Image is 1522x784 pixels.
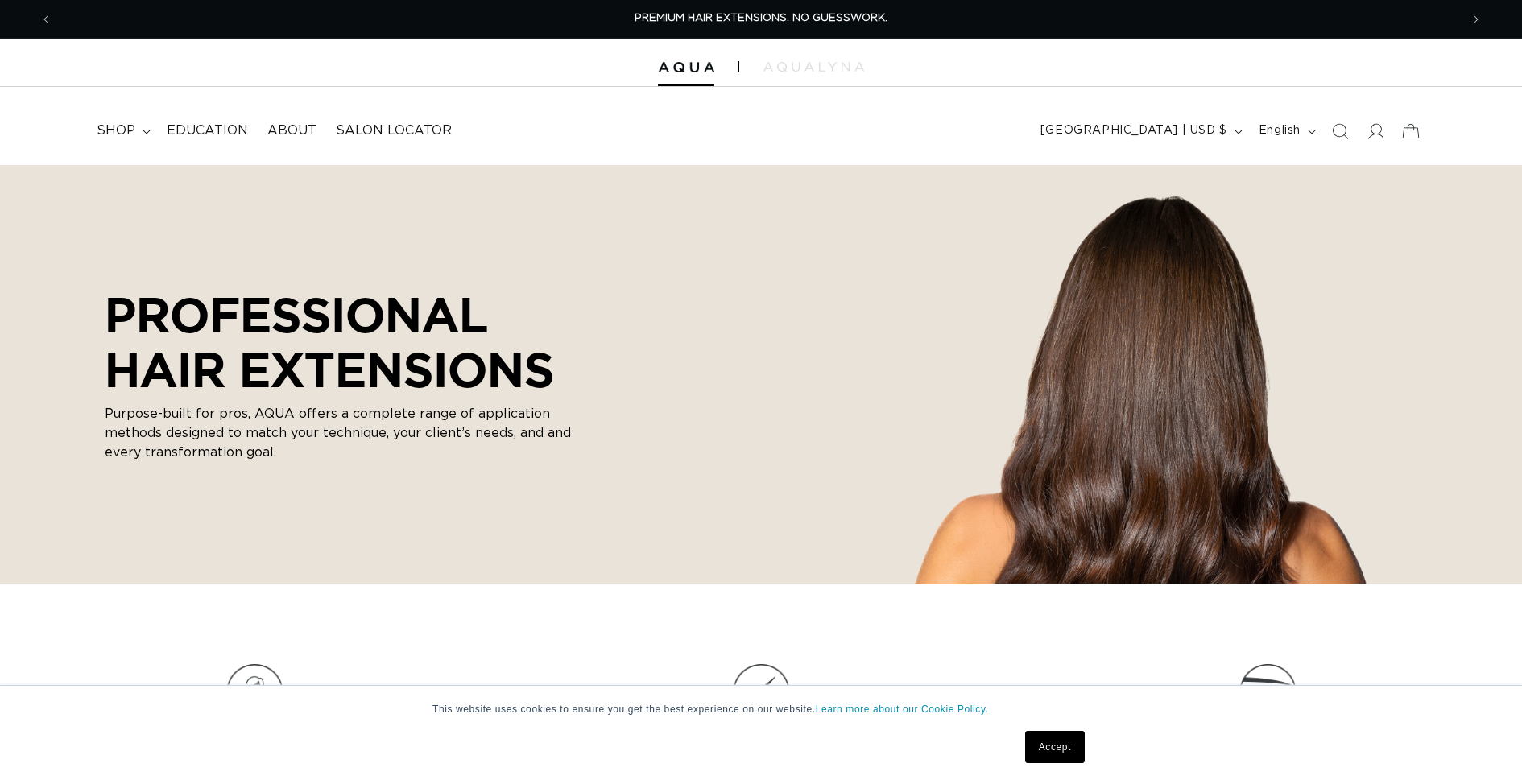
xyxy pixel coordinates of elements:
[432,702,1090,716] p: This website uses cookies to ensure you get the best experience on our website.
[167,122,248,139] span: Education
[1025,731,1085,763] a: Accept
[97,122,135,139] span: shop
[1322,113,1358,149] summary: Search
[258,113,326,149] a: About
[226,664,283,720] img: Icon_7.png
[87,113,157,149] summary: shop
[326,113,461,149] a: Salon Locator
[28,4,64,35] button: Previous announcement
[1458,4,1494,35] button: Next announcement
[635,13,887,23] span: PREMIUM HAIR EXTENSIONS. NO GUESSWORK.
[733,664,789,720] img: Icon_8.png
[105,404,572,462] p: Purpose-built for pros, AQUA offers a complete range of application methods designed to match you...
[267,122,316,139] span: About
[336,122,452,139] span: Salon Locator
[105,287,572,396] p: PROFESSIONAL HAIR EXTENSIONS
[1031,116,1249,146] button: [GEOGRAPHIC_DATA] | USD $
[1249,116,1322,146] button: English
[157,113,258,149] a: Education
[816,704,989,715] a: Learn more about our Cookie Policy.
[763,62,864,72] img: aqualyna.com
[1040,122,1227,139] span: [GEOGRAPHIC_DATA] | USD $
[1259,122,1301,139] span: English
[1239,664,1296,720] img: Icon_9.png
[658,62,714,73] img: Aqua Hair Extensions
